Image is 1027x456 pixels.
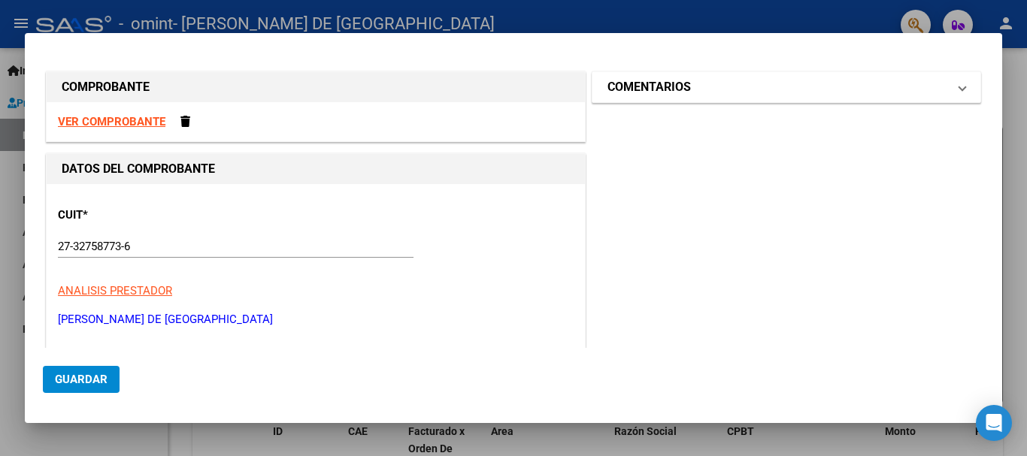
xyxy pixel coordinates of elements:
div: Open Intercom Messenger [976,405,1012,441]
p: [PERSON_NAME] DE [GEOGRAPHIC_DATA] [58,311,574,328]
span: ANALISIS PRESTADOR [58,284,172,297]
strong: COMPROBANTE [62,80,150,94]
h1: COMENTARIOS [607,78,691,96]
button: Guardar [43,366,120,393]
mat-expansion-panel-header: COMENTARIOS [592,72,980,102]
p: CUIT [58,207,213,224]
span: Guardar [55,373,108,386]
strong: DATOS DEL COMPROBANTE [62,162,215,176]
a: VER COMPROBANTE [58,115,165,128]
